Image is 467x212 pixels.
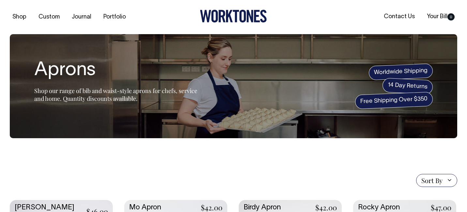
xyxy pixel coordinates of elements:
[369,63,433,80] span: Worldwide Shipping
[34,60,197,81] h1: Aprons
[381,11,417,22] a: Contact Us
[382,78,433,95] span: 14 Day Returns
[447,13,455,20] span: 0
[421,177,443,184] span: Sort By
[69,12,94,22] a: Journal
[34,87,197,102] span: Shop our range of bib and waist-style aprons for chefs, service and home. Quantity discounts avai...
[101,12,128,22] a: Portfolio
[424,11,457,22] a: Your Bill0
[355,92,433,109] span: Free Shipping Over $350
[36,12,62,22] a: Custom
[10,12,29,22] a: Shop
